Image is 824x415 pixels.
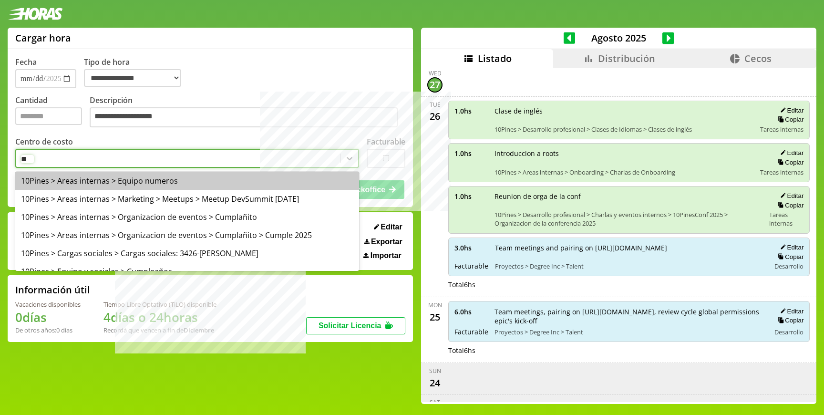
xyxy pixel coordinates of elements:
div: Mon [428,301,442,309]
span: Team meetings, pairing on [URL][DOMAIN_NAME], review cycle global permissions epic's kick-off [494,307,763,325]
h2: Información útil [15,283,90,296]
div: Vacaciones disponibles [15,300,81,309]
div: 10Pines > Areas internas > Organizacion de eventos > Cumplañito [15,208,359,226]
label: Facturable [367,136,405,147]
span: Importar [371,251,402,260]
input: Cantidad [15,107,82,125]
span: Facturable [454,327,488,336]
span: Agosto 2025 [575,31,662,44]
div: Wed [429,69,442,77]
span: 10Pines > Desarrollo profesional > Charlas y eventos internos > 10PinesConf 2025 > Organizacion d... [494,210,762,228]
div: scrollable content [421,68,816,403]
span: Editar [381,223,402,231]
button: Editar [777,243,803,251]
span: Reunion de orga de la conf [494,192,762,201]
div: 26 [427,109,443,124]
div: 10Pines > Equipo y sociales > Cumpleaños [15,262,359,280]
div: 10Pines > Cargas sociales > Cargas sociales: 3426-[PERSON_NAME] [15,244,359,262]
div: Tue [430,101,441,109]
span: Tareas internas [760,125,803,134]
button: Copiar [775,316,803,324]
button: Editar [777,149,803,157]
span: 1.0 hs [454,149,488,158]
b: Diciembre [184,326,214,334]
div: 10Pines > Areas internas > Equipo numeros [15,172,359,190]
label: Fecha [15,57,37,67]
button: Editar [371,222,405,232]
span: 1.0 hs [454,192,488,201]
div: Recordá que vencen a fin de [103,326,216,334]
div: 27 [427,77,443,93]
span: Desarrollo [774,262,803,270]
label: Descripción [90,95,405,130]
div: 10Pines > Areas internas > Organizacion de eventos > Cumplañito > Cumple 2025 [15,226,359,244]
div: 24 [427,375,443,390]
span: Distribución [598,52,655,65]
select: Tipo de hora [84,69,181,87]
span: 10Pines > Areas internas > Onboarding > Charlas de Onboarding [494,168,753,176]
label: Centro de costo [15,136,73,147]
span: Desarrollo [774,328,803,336]
span: Introduccion a roots [494,149,753,158]
div: De otros años: 0 días [15,326,81,334]
div: Sun [429,367,441,375]
span: Team meetings and pairing on [URL][DOMAIN_NAME] [495,243,763,252]
span: Facturable [454,261,488,270]
img: logotipo [8,8,63,20]
span: Cecos [744,52,772,65]
h1: Cargar hora [15,31,71,44]
span: Tareas internas [760,168,803,176]
h1: 0 días [15,309,81,326]
textarea: Descripción [90,107,398,127]
span: Clase de inglés [494,106,753,115]
span: 6.0 hs [454,307,488,316]
button: Copiar [775,158,803,166]
button: Editar [777,106,803,114]
div: Sat [430,398,440,406]
label: Cantidad [15,95,90,130]
div: Total 6 hs [448,280,810,289]
span: Tareas internas [769,210,804,228]
span: Proyectos > Degree Inc > Talent [494,328,763,336]
span: Listado [478,52,512,65]
button: Solicitar Licencia [306,317,405,334]
div: 10Pines > Areas internas > Marketing > Meetups > Meetup DevSummit [DATE] [15,190,359,208]
button: Copiar [775,115,803,124]
label: Tipo de hora [84,57,189,88]
div: Tiempo Libre Optativo (TiLO) disponible [103,300,216,309]
span: Proyectos > Degree Inc > Talent [495,262,763,270]
div: Total 6 hs [448,346,810,355]
button: Editar [777,307,803,315]
div: 25 [427,309,443,324]
button: Exportar [361,237,405,247]
button: Editar [777,192,803,200]
h1: 4 días o 24 horas [103,309,216,326]
span: Solicitar Licencia [319,322,381,330]
button: Copiar [775,201,803,209]
span: 10Pines > Desarrollo profesional > Clases de Idiomas > Clases de inglés [494,125,753,134]
span: 3.0 hs [454,243,488,252]
span: 1.0 hs [454,106,488,115]
button: Copiar [775,253,803,261]
span: Exportar [371,238,402,246]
